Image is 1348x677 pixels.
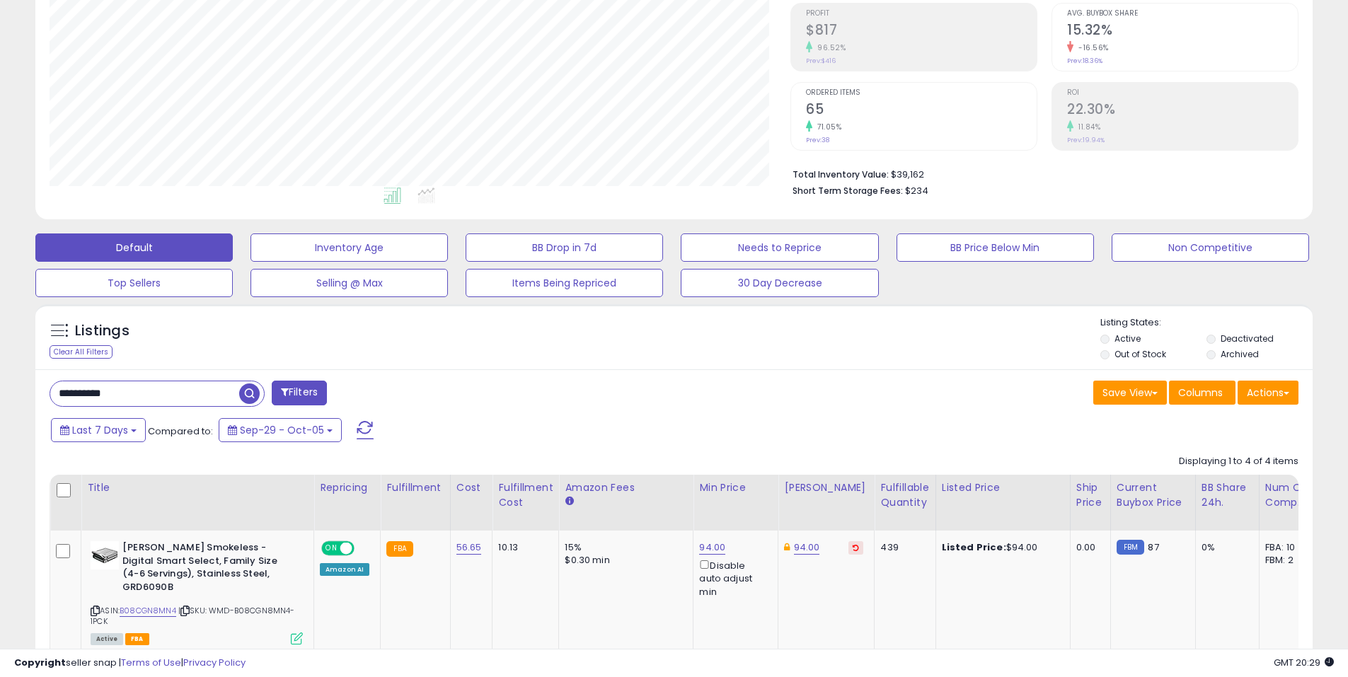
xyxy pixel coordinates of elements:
[120,605,176,617] a: B08CGN8MN4
[897,233,1094,262] button: BB Price Below Min
[565,541,682,554] div: 15%
[498,541,548,554] div: 10.13
[1265,541,1312,554] div: FBA: 10
[72,423,128,437] span: Last 7 Days
[498,480,553,510] div: Fulfillment Cost
[240,423,324,437] span: Sep-29 - Oct-05
[323,543,340,555] span: ON
[51,418,146,442] button: Last 7 Days
[806,22,1037,41] h2: $817
[1148,540,1158,554] span: 87
[91,541,119,569] img: 41aJ2OwvUUL._SL40_.jpg
[91,605,295,626] span: | SKU: WMD-B08CGN8MN4-1PCK
[1073,122,1100,132] small: 11.84%
[14,656,66,669] strong: Copyright
[320,563,369,576] div: Amazon AI
[35,233,233,262] button: Default
[1067,136,1105,144] small: Prev: 19.94%
[699,557,767,598] div: Disable auto adjust min
[122,541,294,597] b: [PERSON_NAME] Smokeless - Digital Smart Select, Family Size (4-6 Servings), Stainless Steel, GRD6...
[1067,57,1102,65] small: Prev: 18.36%
[793,185,903,197] b: Short Term Storage Fees:
[806,101,1037,120] h2: 65
[1117,480,1189,510] div: Current Buybox Price
[794,540,820,555] a: 94.00
[806,89,1037,97] span: Ordered Items
[1093,381,1167,405] button: Save View
[125,633,149,645] span: FBA
[806,10,1037,18] span: Profit
[456,540,482,555] a: 56.65
[806,57,836,65] small: Prev: $416
[1067,22,1298,41] h2: 15.32%
[1117,540,1144,555] small: FBM
[1221,348,1259,360] label: Archived
[466,233,663,262] button: BB Drop in 7d
[386,480,444,495] div: Fulfillment
[793,165,1288,182] li: $39,162
[148,424,213,438] span: Compared to:
[183,656,246,669] a: Privacy Policy
[784,480,868,495] div: [PERSON_NAME]
[1202,541,1248,554] div: 0%
[942,540,1006,554] b: Listed Price:
[1100,316,1313,330] p: Listing States:
[320,480,374,495] div: Repricing
[880,541,924,554] div: 439
[250,233,448,262] button: Inventory Age
[87,480,308,495] div: Title
[880,480,929,510] div: Fulfillable Quantity
[1114,332,1141,345] label: Active
[1073,42,1109,53] small: -16.56%
[466,269,663,297] button: Items Being Repriced
[565,480,687,495] div: Amazon Fees
[1202,480,1253,510] div: BB Share 24h.
[75,321,129,341] h5: Listings
[1114,348,1166,360] label: Out of Stock
[1169,381,1235,405] button: Columns
[565,554,682,567] div: $0.30 min
[1178,386,1223,400] span: Columns
[812,42,846,53] small: 96.52%
[91,633,123,645] span: All listings currently available for purchase on Amazon
[1238,381,1298,405] button: Actions
[806,136,829,144] small: Prev: 38
[272,381,327,405] button: Filters
[1265,554,1312,567] div: FBM: 2
[386,541,413,557] small: FBA
[1265,480,1317,510] div: Num of Comp.
[35,269,233,297] button: Top Sellers
[793,168,889,180] b: Total Inventory Value:
[1067,101,1298,120] h2: 22.30%
[699,540,725,555] a: 94.00
[250,269,448,297] button: Selling @ Max
[50,345,113,359] div: Clear All Filters
[942,541,1059,554] div: $94.00
[905,184,928,197] span: $234
[1221,332,1274,345] label: Deactivated
[121,656,181,669] a: Terms of Use
[1076,541,1100,554] div: 0.00
[1067,10,1298,18] span: Avg. Buybox Share
[1112,233,1309,262] button: Non Competitive
[1076,480,1105,510] div: Ship Price
[1274,656,1334,669] span: 2025-10-13 20:29 GMT
[14,656,246,670] div: seller snap | |
[681,269,878,297] button: 30 Day Decrease
[681,233,878,262] button: Needs to Reprice
[1179,455,1298,468] div: Displaying 1 to 4 of 4 items
[942,480,1064,495] div: Listed Price
[219,418,342,442] button: Sep-29 - Oct-05
[812,122,841,132] small: 71.05%
[352,543,375,555] span: OFF
[456,480,487,495] div: Cost
[699,480,772,495] div: Min Price
[565,495,573,508] small: Amazon Fees.
[1067,89,1298,97] span: ROI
